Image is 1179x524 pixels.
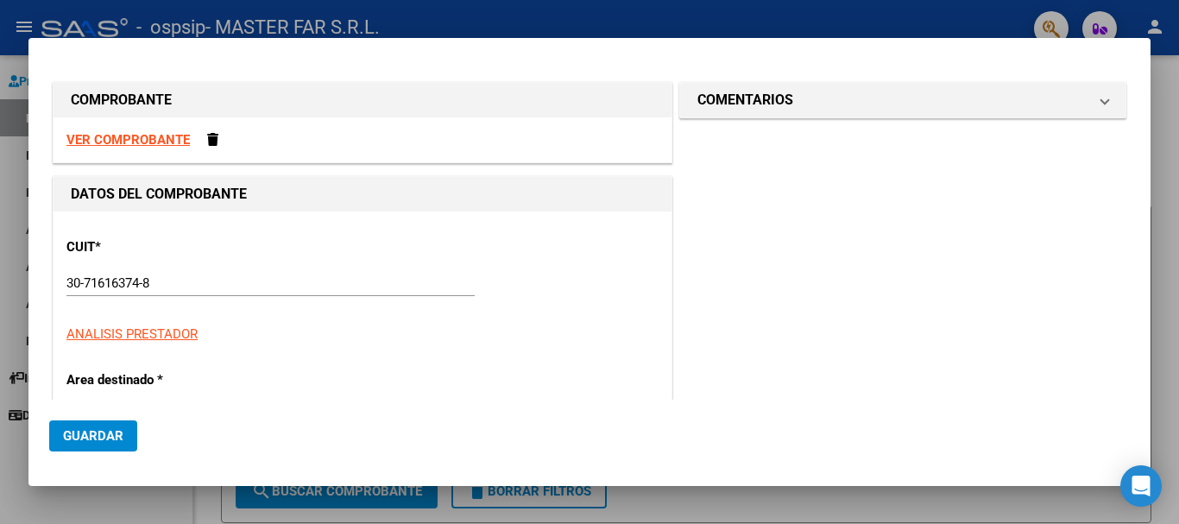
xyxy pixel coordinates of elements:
strong: COMPROBANTE [71,92,172,108]
p: Area destinado * [66,370,244,390]
span: ANALISIS PRESTADOR [66,326,198,342]
mat-expansion-panel-header: COMENTARIOS [680,83,1125,117]
strong: DATOS DEL COMPROBANTE [71,186,247,202]
button: Guardar [49,420,137,451]
div: Open Intercom Messenger [1120,465,1162,507]
p: CUIT [66,237,244,257]
span: Guardar [63,428,123,444]
a: VER COMPROBANTE [66,132,190,148]
h1: COMENTARIOS [697,90,793,110]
